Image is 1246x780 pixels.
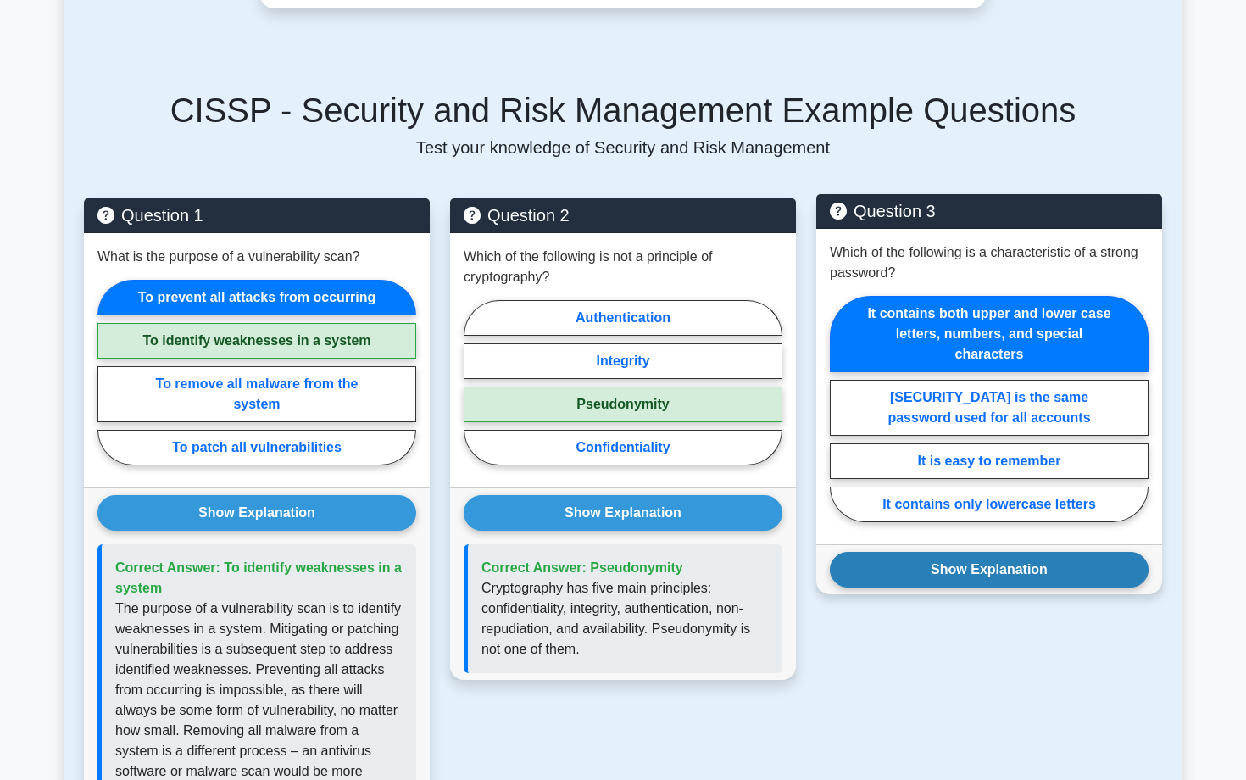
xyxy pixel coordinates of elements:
[464,247,782,287] p: Which of the following is not a principle of cryptography?
[97,280,416,315] label: To prevent all attacks from occurring
[97,205,416,226] h5: Question 1
[464,387,782,422] label: Pseudonymity
[830,443,1149,479] label: It is easy to remember
[84,90,1162,131] h5: CISSP - Security and Risk Management Example Questions
[464,300,782,336] label: Authentication
[481,560,683,575] span: Correct Answer: Pseudonymity
[830,201,1149,221] h5: Question 3
[464,205,782,226] h5: Question 2
[97,495,416,531] button: Show Explanation
[464,495,782,531] button: Show Explanation
[115,560,402,595] span: Correct Answer: To identify weaknesses in a system
[464,343,782,379] label: Integrity
[830,552,1149,588] button: Show Explanation
[481,578,769,660] p: Cryptography has five main principles: confidentiality, integrity, authentication, non-repudiatio...
[830,296,1149,372] label: It contains both upper and lower case letters, numbers, and special characters
[97,247,360,267] p: What is the purpose of a vulnerability scan?
[830,487,1149,522] label: It contains only lowercase letters
[97,430,416,465] label: To patch all vulnerabilities
[97,366,416,422] label: To remove all malware from the system
[84,137,1162,158] p: Test your knowledge of Security and Risk Management
[464,430,782,465] label: Confidentiality
[97,323,416,359] label: To identify weaknesses in a system
[830,242,1149,283] p: Which of the following is a characteristic of a strong password?
[830,380,1149,436] label: [SECURITY_DATA] is the same password used for all accounts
